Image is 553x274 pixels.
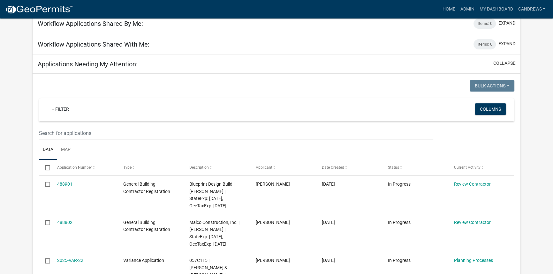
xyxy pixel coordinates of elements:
span: In Progress [388,181,411,187]
a: Admin [458,3,477,15]
a: My Dashboard [477,3,515,15]
div: Items: 0 [473,19,496,29]
a: candrews [515,3,548,15]
a: Review Contractor [454,220,491,225]
span: Type [123,165,132,170]
datatable-header-cell: Type [117,160,183,175]
button: Columns [475,103,506,115]
a: 488901 [57,181,72,187]
a: 2025-VAR-22 [57,258,83,263]
input: Search for applications [39,127,434,140]
span: General Building Contractor Registration [123,181,170,194]
span: Blueprint Design Build | James M. | StateExp: 06/30/2026, OccTaxExp: 03/31/2026 [189,181,234,208]
div: Items: 0 [473,39,496,49]
span: Application Number [57,165,92,170]
span: Date Created [322,165,344,170]
datatable-header-cell: Date Created [315,160,382,175]
a: Planning Processes [454,258,493,263]
a: Map [57,140,74,160]
span: Status [388,165,399,170]
datatable-header-cell: Description [183,160,249,175]
span: 10/01/2025 [322,258,335,263]
h5: Workflow Applications Shared With Me: [38,41,149,48]
span: Variance Application [123,258,164,263]
button: expand [498,41,515,47]
h5: Applications Needing My Attention: [38,60,138,68]
a: Data [39,140,57,160]
button: expand [498,20,515,26]
span: Applicant [255,165,272,170]
span: Description [189,165,209,170]
datatable-header-cell: Current Activity [448,160,514,175]
button: collapse [493,60,515,67]
span: James M. Krysak [255,181,290,187]
span: General Building Contractor Registration [123,220,170,232]
span: In Progress [388,258,411,263]
span: In Progress [388,220,411,225]
span: 10/06/2025 [322,181,335,187]
datatable-header-cell: Application Number [51,160,117,175]
a: 488802 [57,220,72,225]
span: Malco Construction, Inc. | Kevin Malcolm | StateExp: 06/30/2026, OccTaxExp: 12/31/2025 [189,220,239,247]
span: 10/06/2025 [322,220,335,225]
a: Review Contractor [454,181,491,187]
datatable-header-cell: Applicant [249,160,315,175]
button: Bulk Actions [470,80,514,92]
a: + Filter [47,103,74,115]
span: Kevin Malcolm [255,220,290,225]
a: Home [440,3,458,15]
datatable-header-cell: Select [39,160,51,175]
span: Robert Twardos [255,258,290,263]
datatable-header-cell: Status [382,160,448,175]
h5: Workflow Applications Shared By Me: [38,20,143,27]
span: Current Activity [454,165,481,170]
